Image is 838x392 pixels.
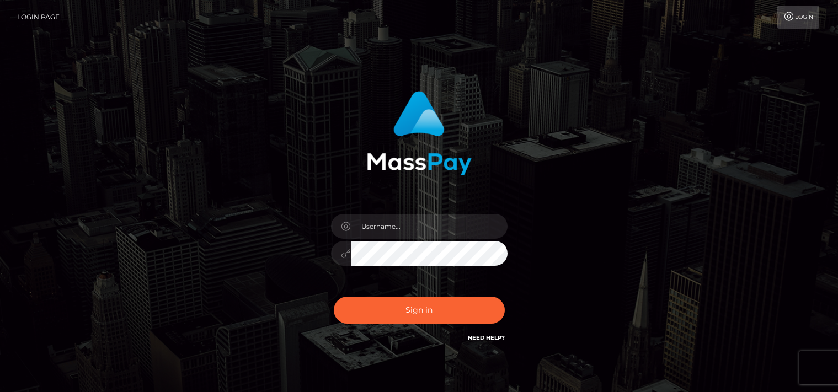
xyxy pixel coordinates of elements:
[367,91,472,175] img: MassPay Login
[777,6,819,29] a: Login
[334,297,505,324] button: Sign in
[351,214,508,239] input: Username...
[17,6,60,29] a: Login Page
[468,334,505,341] a: Need Help?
